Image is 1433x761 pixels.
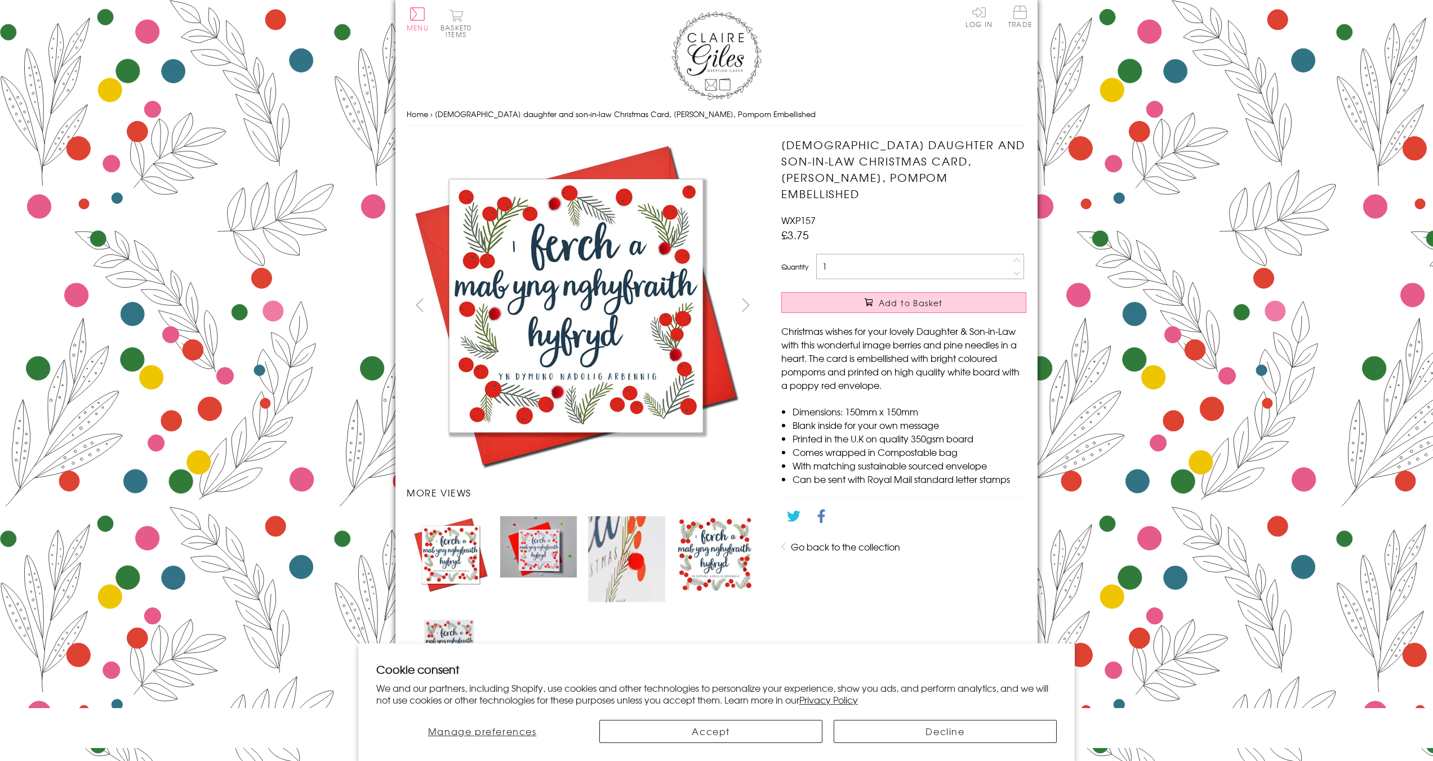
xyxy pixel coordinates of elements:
[793,405,1026,418] li: Dimensions: 150mm x 150mm
[759,137,1097,407] img: Welsh daughter and son-in-law Christmas Card, Nadolig Llawen, Pompom Embellished
[791,540,900,553] a: Go back to the collection
[781,213,816,227] span: WXP157
[965,6,993,28] a: Log In
[407,109,428,119] a: Home
[733,292,759,317] button: next
[599,720,822,743] button: Accept
[376,682,1057,706] p: We and our partners, including Shopify, use cookies and other technologies to personalize your ex...
[407,511,495,607] li: Carousel Page 1 (Current Slide)
[671,11,762,100] img: Claire Giles Greetings Cards
[407,23,429,33] span: Menu
[677,516,753,593] img: Welsh daughter and son-in-law Christmas Card, Nadolig Llawen, Pompom Embellished
[781,324,1026,392] p: Christmas wishes for your lovely Daughter & Son-in-Law with this wonderful image berries and pine...
[793,445,1026,459] li: Comes wrapped in Compostable bag
[793,459,1026,472] li: With matching sustainable sourced envelope
[781,227,809,243] span: £3.75
[428,724,537,738] span: Manage preferences
[793,418,1026,432] li: Blank inside for your own message
[376,720,588,743] button: Manage preferences
[781,137,1026,202] h1: [DEMOGRAPHIC_DATA] daughter and son-in-law Christmas Card, [PERSON_NAME], Pompom Embellished
[500,516,577,578] img: Welsh daughter and son-in-law Christmas Card, Nadolig Llawen, Pompom Embellished
[407,292,432,317] button: prev
[407,7,429,31] button: Menu
[412,614,489,678] img: Welsh daughter and son-in-law Christmas Card, Nadolig Llawen, Pompom Embellished
[1008,6,1032,30] a: Trade
[671,511,759,607] li: Carousel Page 4
[412,516,489,593] img: Welsh daughter and son-in-law Christmas Card, Nadolig Llawen, Pompom Embellished
[376,661,1057,677] h2: Cookie consent
[588,516,665,602] img: Welsh daughter and son-in-law Christmas Card, Nadolig Llawen, Pompom Embellished
[781,292,1026,313] button: Add to Basket
[793,432,1026,445] li: Printed in the U.K on quality 350gsm board
[435,109,816,119] span: [DEMOGRAPHIC_DATA] daughter and son-in-law Christmas Card, [PERSON_NAME], Pompom Embellished
[879,297,943,308] span: Add to Basket
[834,720,1057,743] button: Decline
[430,109,433,119] span: ›
[793,472,1026,486] li: Can be sent with Royal Mail standard letter stamps
[407,511,759,683] ul: Carousel Pagination
[440,9,471,38] button: Basket0 items
[407,608,495,683] li: Carousel Page 5
[407,137,745,474] img: Welsh daughter and son-in-law Christmas Card, Nadolig Llawen, Pompom Embellished
[446,23,471,39] span: 0 items
[582,511,670,607] li: Carousel Page 3
[495,511,582,607] li: Carousel Page 2
[1008,6,1032,28] span: Trade
[407,486,759,499] h3: More views
[799,693,858,706] a: Privacy Policy
[781,262,808,272] label: Quantity
[407,103,1026,126] nav: breadcrumbs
